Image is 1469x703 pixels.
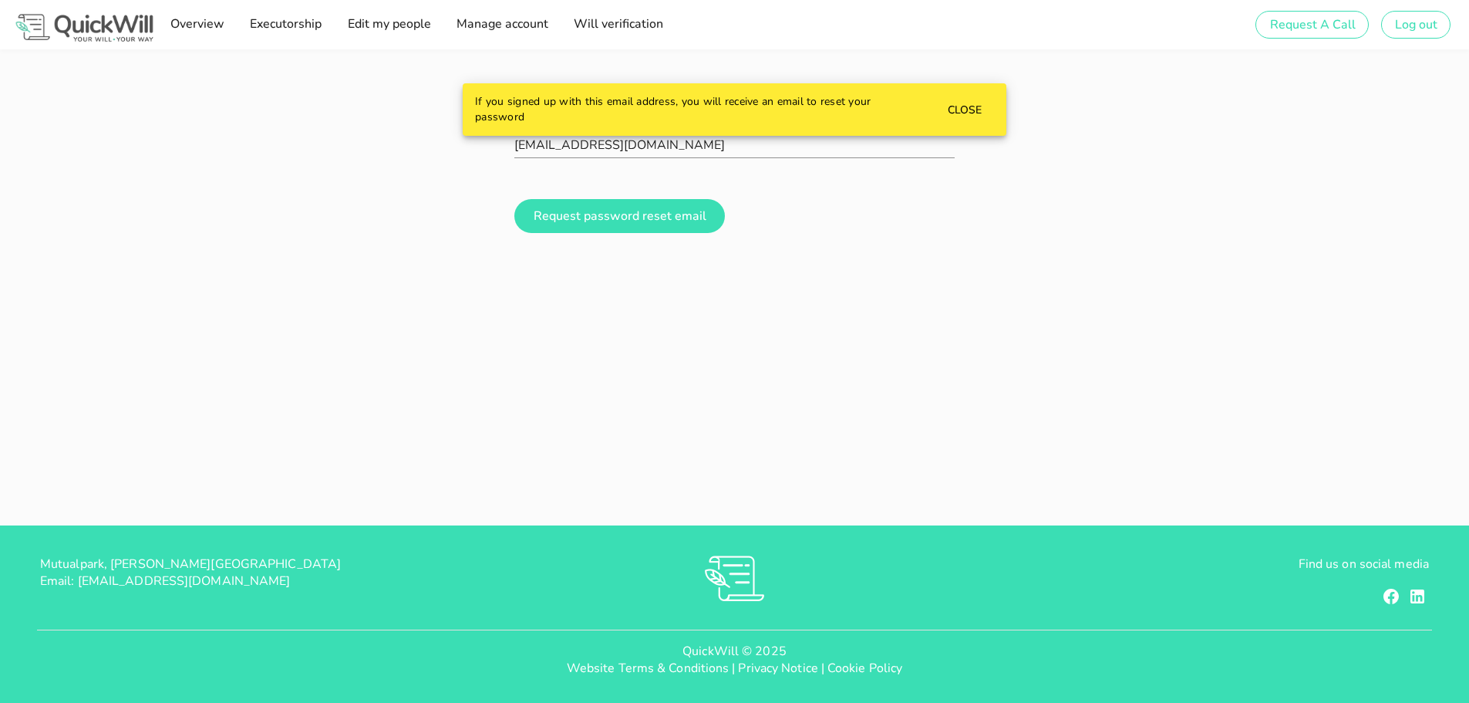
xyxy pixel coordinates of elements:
[451,9,553,40] a: Manage account
[169,15,224,32] span: Overview
[567,660,729,677] a: Website Terms & Conditions
[342,9,435,40] a: Edit my people
[966,556,1429,573] p: Find us on social media
[1255,11,1368,39] button: Request A Call
[568,9,668,40] a: Will verification
[533,208,706,225] span: Request password reset email
[935,96,994,123] button: CLOSE
[164,9,228,40] a: Overview
[514,199,725,233] button: Request password reset email
[705,556,764,601] img: RVs0sauIwKhMoGR03FLGkjXSOVwkZRnQsltkF0QxpTsornXsmh1o7vbL94pqF3d8sZvAAAAAElFTkSuQmCC
[732,660,735,677] span: |
[738,660,817,677] a: Privacy Notice
[1269,16,1355,33] span: Request A Call
[249,15,322,32] span: Executorship
[827,660,902,677] a: Cookie Policy
[1381,11,1450,39] button: Log out
[40,573,291,590] span: Email: [EMAIL_ADDRESS][DOMAIN_NAME]
[456,15,548,32] span: Manage account
[244,9,326,40] a: Executorship
[1394,16,1437,33] span: Log out
[821,660,824,677] span: |
[463,83,928,136] div: If you signed up with this email address, you will receive an email to reset your password
[40,556,341,573] span: Mutualpark, [PERSON_NAME][GEOGRAPHIC_DATA]
[346,15,430,32] span: Edit my people
[12,11,157,45] img: Logo
[12,643,1457,660] p: QuickWill © 2025
[947,103,982,117] span: CLOSE
[573,15,663,32] span: Will verification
